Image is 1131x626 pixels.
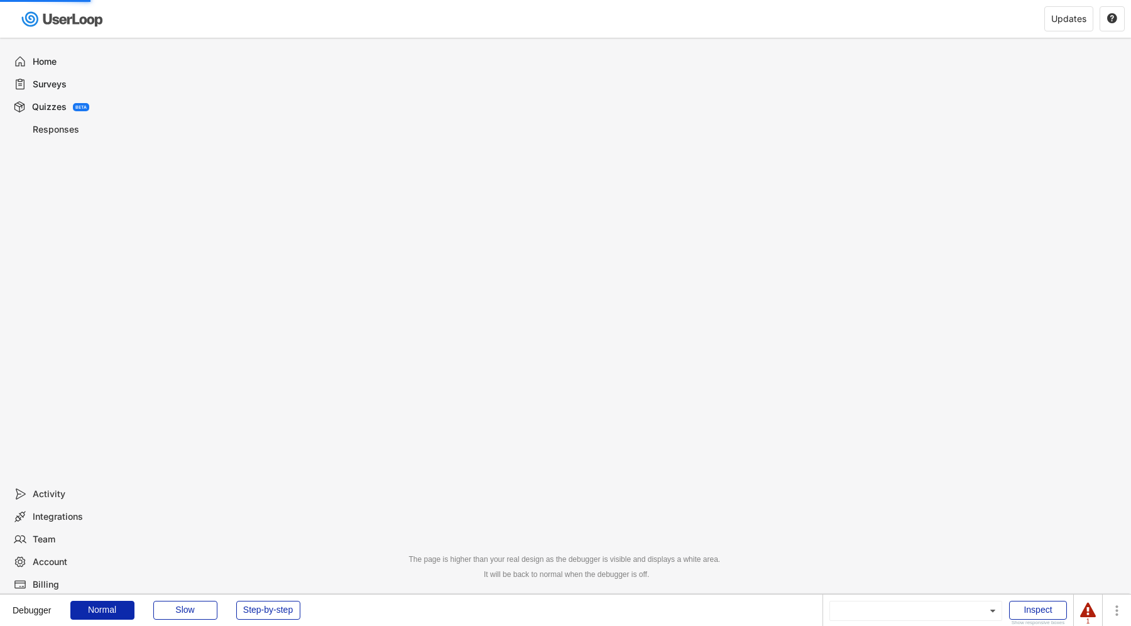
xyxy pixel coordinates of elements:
div: Step-by-step [236,601,300,620]
div: Billing [33,579,116,591]
div: Slow [153,601,217,620]
text:  [1107,13,1117,24]
div: Show responsive boxes [1009,620,1067,625]
div: Normal [70,601,134,620]
div: BETA [75,105,87,109]
div: Debugger [13,595,52,615]
div: 1 [1080,618,1096,625]
div: Surveys [33,79,116,91]
div: Updates [1051,14,1086,23]
div: Quizzes [32,101,67,113]
div: Account [33,556,116,568]
div: Activity [33,488,116,500]
img: userloop-logo-01.svg [19,6,107,32]
div: Home [33,56,116,68]
button:  [1106,13,1118,25]
div: Team [33,534,116,546]
div: Inspect [1009,601,1067,620]
div: Integrations [33,511,116,523]
div: Responses [33,124,116,136]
